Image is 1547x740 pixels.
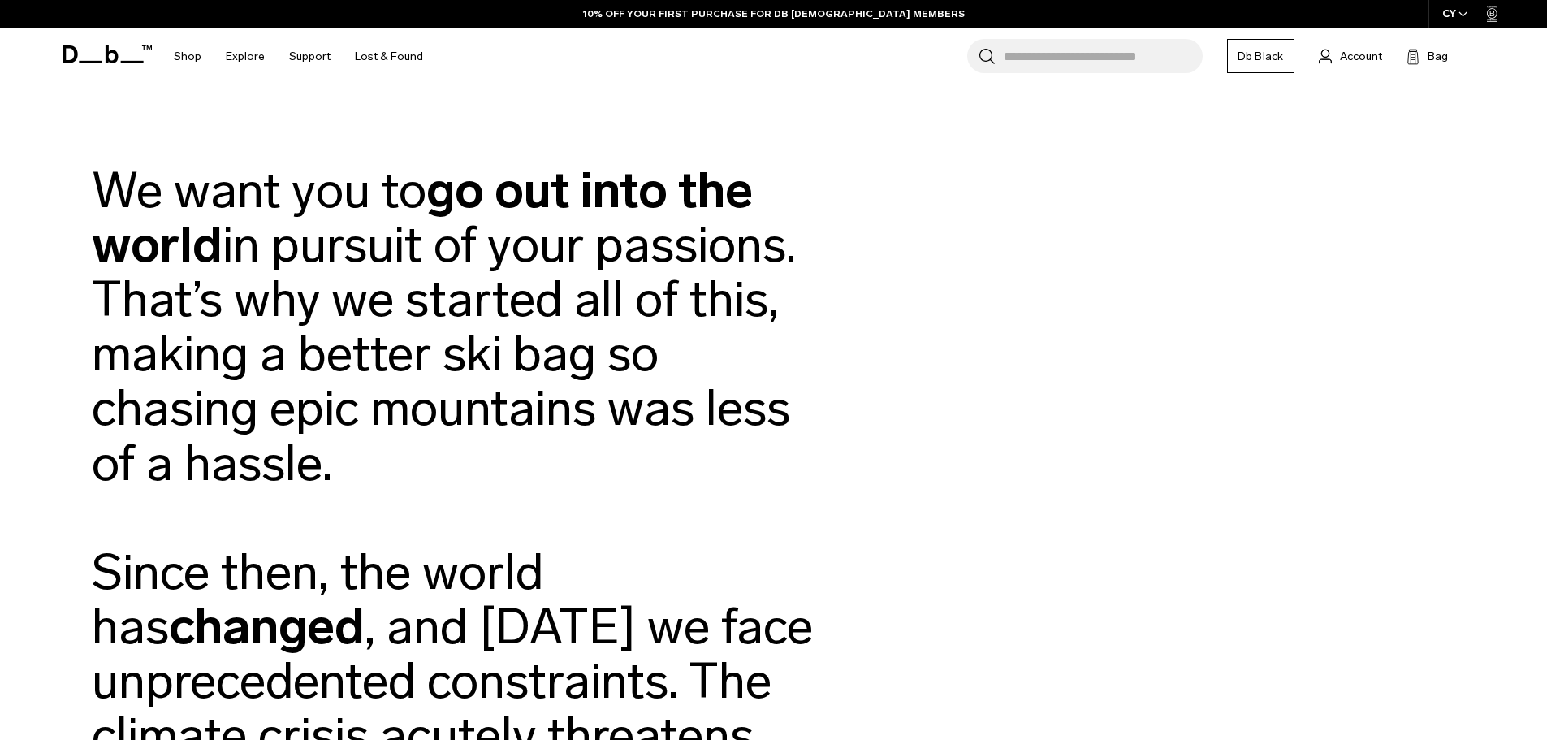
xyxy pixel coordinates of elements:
button: Bag [1407,46,1448,66]
span: Bag [1428,48,1448,65]
span: Account [1340,48,1382,65]
nav: Main Navigation [162,28,435,85]
a: Account [1319,46,1382,66]
a: Shop [174,28,201,85]
a: Db Black [1227,39,1294,73]
a: Explore [226,28,265,85]
a: Lost & Found [355,28,423,85]
a: 10% OFF YOUR FIRST PURCHASE FOR DB [DEMOGRAPHIC_DATA] MEMBERS [583,6,965,21]
a: Support [289,28,331,85]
